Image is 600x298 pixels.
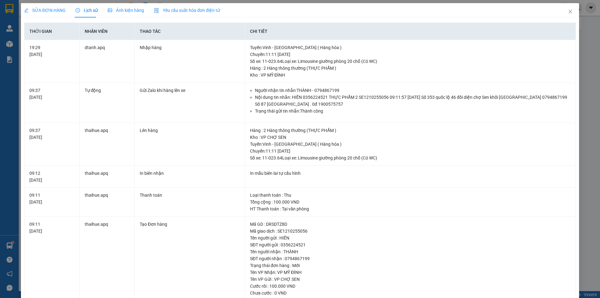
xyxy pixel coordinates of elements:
[108,8,112,13] span: picture
[154,8,159,13] img: icon
[255,87,571,94] li: Người nhận tin nhắn: THÀNH - 0794867199
[250,192,571,199] div: Loại thanh toán : Thu
[140,87,240,94] div: Gửi Zalo khi hàng lên xe
[154,8,220,13] span: Yêu cầu xuất hóa đơn điện tử
[140,170,240,177] div: In biên nhận
[80,166,135,188] td: thaihue.apq
[250,262,571,269] div: Trạng thái đơn hàng : Mới
[245,23,576,40] th: Chi tiết
[250,127,571,134] div: Hàng : 2 Hàng thông thường (THỰC PHẨM )
[250,228,571,235] div: Mã giao dịch : SE1210255056
[29,221,74,235] div: 09:11 [DATE]
[29,192,74,205] div: 09:11 [DATE]
[250,44,571,65] div: Tuyến : Vinh - [GEOGRAPHIC_DATA] ( Hàng hóa ) Chuyến: 11:11 [DATE] Số xe: 11-023.64 Loại xe: Limo...
[140,221,240,228] div: Tạo Đơn hàng
[24,23,79,40] th: Thời gian
[108,8,144,13] span: Ảnh kiện hàng
[24,8,28,13] span: edit
[250,290,571,296] div: Chưa cước : 0 VND
[29,44,74,58] div: 19:29 [DATE]
[250,134,571,141] div: Kho : VP CHỢ SEN
[255,108,571,114] li: Trạng thái gửi tin nhắn: Thành công
[250,65,571,72] div: Hàng : 2 Hàng thông thường (THỰC PHẨM )
[250,241,571,248] div: SĐT người gửi : 0356224521
[80,123,135,166] td: thaihue.apq
[140,44,240,51] div: Nhập hàng
[568,9,573,14] span: close
[250,205,571,212] div: HT Thanh toán : Tại văn phòng
[250,255,571,262] div: SĐT người nhận : 0794867199
[250,221,571,228] div: Mã GD : DRSDTZ8D
[29,127,74,141] div: 09:37 [DATE]
[76,8,98,13] span: Lịch sử
[24,8,66,13] span: SỬA ĐƠN HÀNG
[29,170,74,184] div: 09:12 [DATE]
[562,3,579,21] button: Close
[250,248,571,255] div: Tên người nhận : THÀNH
[250,199,571,205] div: Tổng cộng : 100.000 VND
[140,192,240,199] div: Thanh toán
[135,23,245,40] th: Thao tác
[80,23,135,40] th: Nhân viên
[80,188,135,217] td: thaihue.apq
[250,170,571,177] div: In mẫu biên lai tự cấu hình
[140,127,240,134] div: Lên hàng
[250,235,571,241] div: Tên người gửi : HIỀN
[29,87,74,101] div: 09:37 [DATE]
[80,40,135,83] td: dtanh.apq
[80,83,135,123] td: Tự động
[250,141,571,161] div: Tuyến : Vinh - [GEOGRAPHIC_DATA] ( Hàng hóa ) Chuyến: 11:11 [DATE] Số xe: 11-023.64 Loại xe: Limo...
[250,276,571,283] div: Tên VP Gửi : VP CHỢ SEN
[250,283,571,290] div: Cước rồi : 100.000 VND
[250,72,571,78] div: Kho : VP MỸ ĐÌNH
[250,269,571,276] div: Tên VP Nhận: VP MỸ ĐÌNH
[255,94,571,108] li: Nội dung tin nhắn: HIỀN 0356224521 THỰC PHẨM 2 SE1210255056 09:11:57 [DATE] Số 353 quốc lộ 46 đối...
[76,8,80,13] span: clock-circle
